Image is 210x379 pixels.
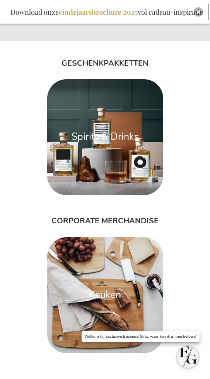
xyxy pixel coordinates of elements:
[7,4,207,20] div: Download onze vol cadeau-inspiratie
[47,237,163,353] a: Kitchen
[47,237,163,353] img: Keuken
[59,7,138,17] b: eindejaarsbrochure 2025
[196,10,201,14] img: Close
[18,288,192,302] div: Keuken
[51,216,159,226] span: CORPORATE MERCHANDISE
[47,79,163,195] img: Spirits & Drinks
[194,7,203,17] div: Close
[18,130,192,144] div: Spirits & Drinks
[61,58,149,68] span: GESCHENKPAKKETTEN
